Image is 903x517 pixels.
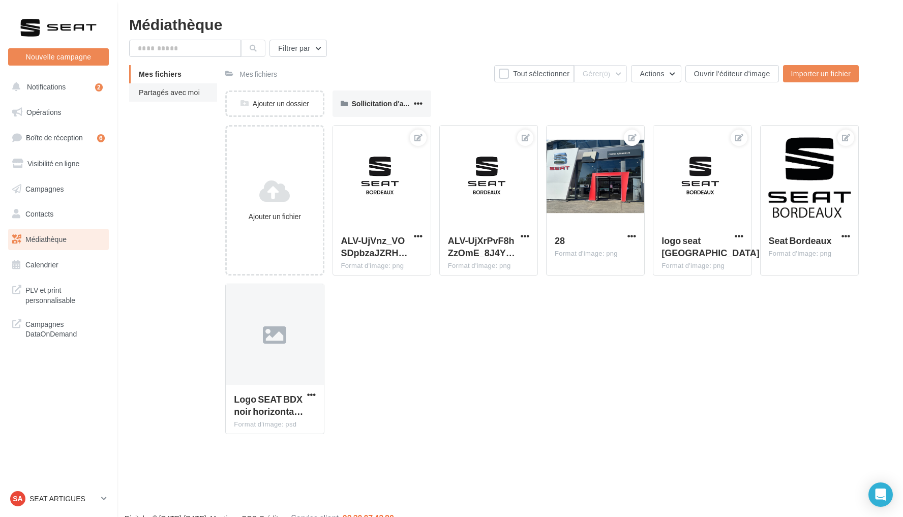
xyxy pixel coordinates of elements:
[25,317,105,339] span: Campagnes DataOnDemand
[685,65,779,82] button: Ouvrir l'éditeur d'image
[25,235,67,244] span: Médiathèque
[448,235,515,258] span: ALV-UjXrPvF8hZzOmE_8J4YTiNGY9pKyJz8UImCc8N71Wp7kGYpZDY2S
[139,70,182,78] span: Mes fichiers
[25,283,105,305] span: PLV et print personnalisable
[352,99,413,108] span: Sollicitation d'avis
[8,489,109,508] a: SA SEAT ARTIGUES
[129,16,891,32] div: Médiathèque
[6,203,111,225] a: Contacts
[27,159,79,168] span: Visibilité en ligne
[269,40,327,57] button: Filtrer par
[6,153,111,174] a: Visibilité en ligne
[602,70,611,78] span: (0)
[6,127,111,148] a: Boîte de réception6
[25,209,53,218] span: Contacts
[139,88,200,97] span: Partagés avec moi
[494,65,574,82] button: Tout sélectionner
[13,494,22,504] span: SA
[239,69,277,79] div: Mes fichiers
[234,420,315,429] div: Format d'image: psd
[26,133,83,142] span: Boîte de réception
[29,494,97,504] p: SEAT ARTIGUES
[341,235,408,258] span: ALV-UjVnz_VOSDpbzaJZRHZct0IpDNcCnp42-4Iqpsb-IZv7cNILqmXr
[791,69,851,78] span: Importer un fichier
[6,102,111,123] a: Opérations
[574,65,627,82] button: Gérer(0)
[234,393,303,417] span: Logo SEAT BDX noir horizontal HD
[555,249,636,258] div: Format d'image: png
[6,76,107,98] button: Notifications 2
[26,108,61,116] span: Opérations
[97,134,105,142] div: 6
[25,184,64,193] span: Campagnes
[6,313,111,343] a: Campagnes DataOnDemand
[555,235,565,246] span: 28
[95,83,103,92] div: 2
[25,260,58,269] span: Calendrier
[661,261,743,270] div: Format d'image: png
[6,279,111,309] a: PLV et print personnalisable
[868,482,893,507] div: Open Intercom Messenger
[6,229,111,250] a: Médiathèque
[8,48,109,66] button: Nouvelle campagne
[6,178,111,200] a: Campagnes
[448,261,529,270] div: Format d'image: png
[661,235,759,258] span: logo seat bordeaux
[27,82,66,91] span: Notifications
[227,99,322,109] div: Ajouter un dossier
[640,69,664,78] span: Actions
[769,235,832,246] span: Seat Bordeaux
[341,261,423,270] div: Format d'image: png
[631,65,681,82] button: Actions
[6,254,111,276] a: Calendrier
[231,211,318,222] div: Ajouter un fichier
[769,249,850,258] div: Format d'image: png
[783,65,859,82] button: Importer un fichier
